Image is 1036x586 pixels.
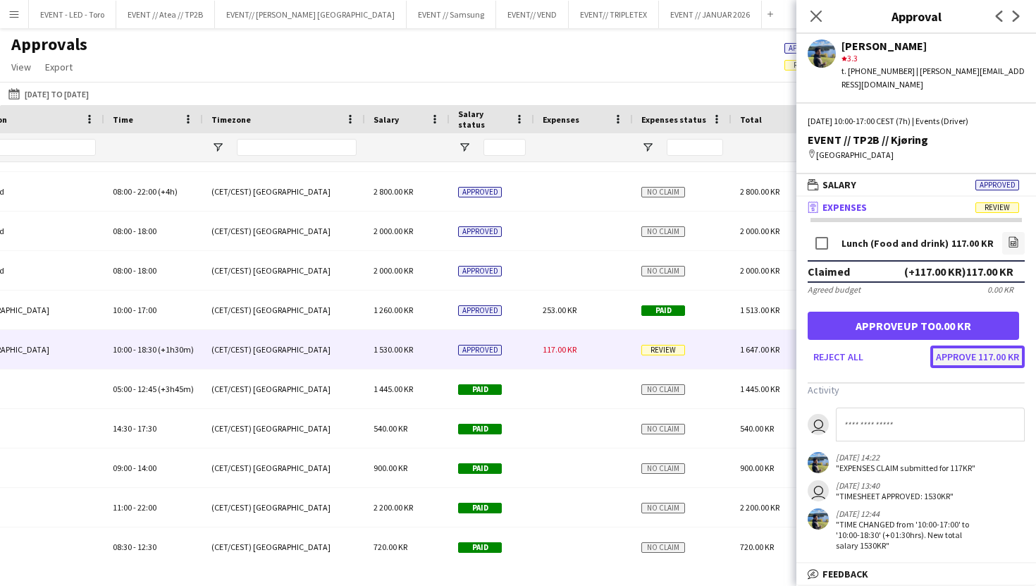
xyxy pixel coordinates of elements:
[794,61,819,70] span: Review
[841,52,1025,65] div: 3.3
[374,265,413,276] span: 2 000.00 KR
[740,384,779,394] span: 1 445.00 KR
[836,480,954,491] div: [DATE] 13:40
[458,305,502,316] span: Approved
[458,141,471,154] button: Open Filter Menu
[641,187,685,197] span: No claim
[808,346,869,368] button: Reject all
[203,488,365,527] div: (CET/CEST) [GEOGRAPHIC_DATA]
[133,502,136,513] span: -
[458,109,509,130] span: Salary status
[641,542,685,553] span: No claim
[796,197,1036,218] mat-expansion-panel-header: ExpensesReview
[841,39,1025,52] div: [PERSON_NAME]
[116,1,215,28] button: EVENT // Atea // TP2B
[808,384,1025,396] h3: Activity
[836,452,975,463] div: [DATE] 14:22
[808,480,829,501] app-user-avatar: Ylva Barane
[822,568,868,580] span: Feedback
[641,141,654,154] button: Open Filter Menu
[113,344,132,355] span: 10:00
[458,384,502,395] span: Paid
[137,502,156,513] span: 22:00
[374,344,413,355] span: 1 530.00 KR
[137,305,156,315] span: 17:00
[808,149,1025,161] div: [GEOGRAPHIC_DATA]
[137,186,156,197] span: 22:00
[203,409,365,448] div: (CET/CEST) [GEOGRAPHIC_DATA]
[796,563,1036,585] mat-expansion-panel-header: Feedback
[29,1,116,28] button: EVENT - LED - Toro
[808,508,829,530] app-user-avatar: Johan Sandbu
[740,265,779,276] span: 2 000.00 KR
[458,424,502,434] span: Paid
[6,58,37,76] a: View
[374,226,413,236] span: 2 000.00 KR
[203,330,365,369] div: (CET/CEST) [GEOGRAPHIC_DATA]
[203,370,365,408] div: (CET/CEST) [GEOGRAPHIC_DATA]
[133,463,136,473] span: -
[374,463,407,473] span: 900.00 KR
[203,527,365,566] div: (CET/CEST) [GEOGRAPHIC_DATA]
[458,463,502,474] span: Paid
[133,344,136,355] span: -
[841,238,949,249] div: Lunch (Food and drink)
[784,41,893,54] span: 1178 of 2703
[203,251,365,290] div: (CET/CEST) [GEOGRAPHIC_DATA]
[784,58,849,71] span: 45
[740,463,774,473] span: 900.00 KR
[458,187,502,197] span: Approved
[808,115,1025,128] div: [DATE] 10:00-17:00 CEST (7h) | Events (Driver)
[796,7,1036,25] h3: Approval
[374,114,399,125] span: Salary
[113,542,132,552] span: 08:30
[158,384,194,394] span: (+3h45m)
[203,448,365,487] div: (CET/CEST) [GEOGRAPHIC_DATA]
[133,226,136,236] span: -
[211,141,224,154] button: Open Filter Menu
[822,201,867,214] span: Expenses
[808,452,829,473] app-user-avatar: Johan Sandbu
[215,1,407,28] button: EVENT// [PERSON_NAME] [GEOGRAPHIC_DATA]
[211,114,251,125] span: Timezone
[836,463,975,473] div: "EXPENSES CLAIM submitted for 117KR"
[975,202,1019,213] span: Review
[740,114,762,125] span: Total
[740,542,774,552] span: 720.00 KR
[133,384,136,394] span: -
[158,186,178,197] span: (+4h)
[740,423,774,434] span: 540.00 KR
[113,384,132,394] span: 05:00
[137,344,156,355] span: 18:30
[113,423,132,434] span: 14:30
[808,264,850,279] div: Claimed
[808,312,1019,340] button: Approveup to0.00 KR
[543,114,579,125] span: Expenses
[113,226,132,236] span: 08:00
[113,502,132,513] span: 11:00
[458,226,502,237] span: Approved
[543,344,576,355] span: 117.00 KR
[45,61,73,73] span: Export
[374,305,413,315] span: 1 260.00 KR
[740,305,779,315] span: 1 513.00 KR
[808,284,861,295] div: Agreed budget
[789,44,825,53] span: Approved
[458,542,502,553] span: Paid
[137,226,156,236] span: 18:00
[641,305,685,316] span: Paid
[133,305,136,315] span: -
[113,114,133,125] span: Time
[930,346,1025,368] button: Approve 117.00 KR
[841,65,1025,90] div: t. [PHONE_NUMBER] | [PERSON_NAME][EMAIL_ADDRESS][DOMAIN_NAME]
[158,344,194,355] span: (+1h30m)
[951,238,994,249] div: 117.00 KR
[113,305,132,315] span: 10:00
[374,186,413,197] span: 2 800.00 KR
[740,186,779,197] span: 2 800.00 KR
[641,226,685,237] span: No claim
[458,266,502,276] span: Approved
[113,265,132,276] span: 08:00
[483,139,526,156] input: Salary status Filter Input
[822,178,856,191] span: Salary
